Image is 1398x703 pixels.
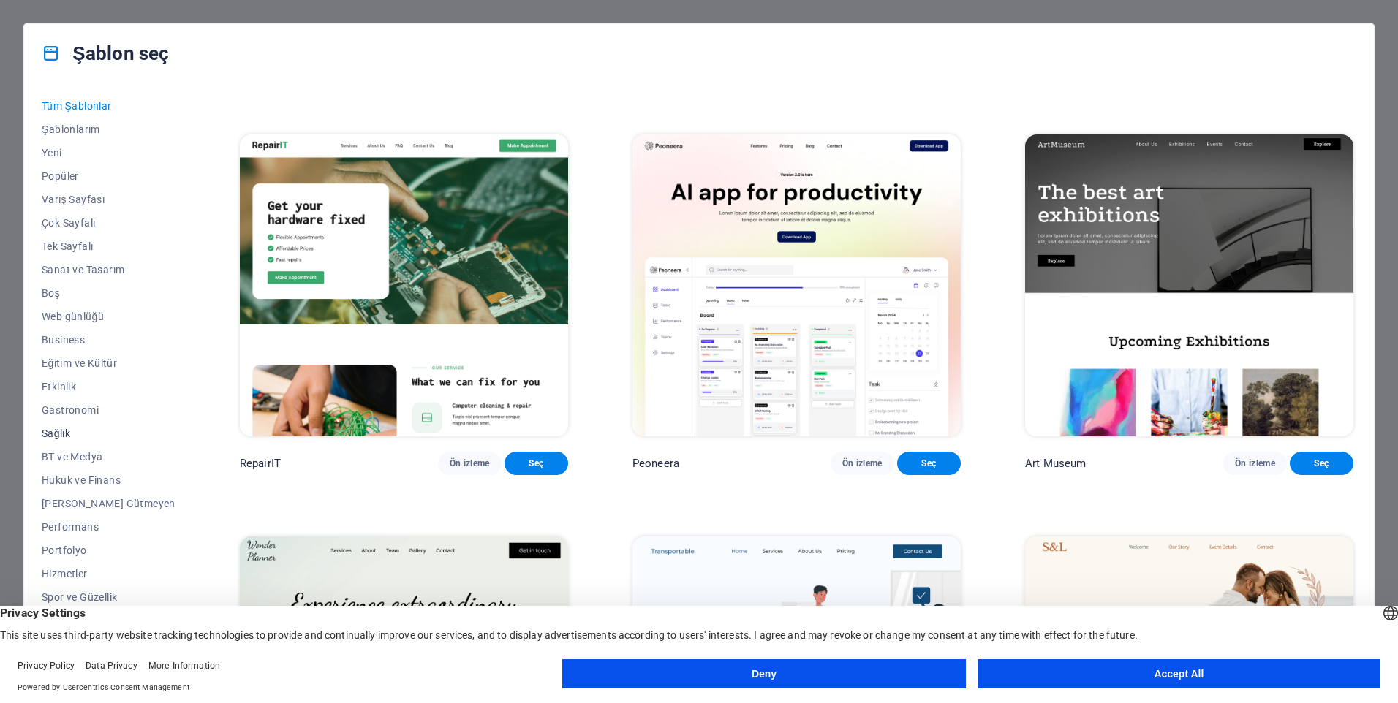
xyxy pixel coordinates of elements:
span: Ön izleme [842,457,883,469]
p: RepairIT [240,456,281,471]
span: Spor ve Güzellik [42,591,175,603]
img: Peoneera [632,134,961,437]
span: Sanat ve Tasarım [42,264,175,275]
img: Art Museum [1025,134,1353,437]
button: Web günlüğü [42,305,175,328]
span: BT ve Medya [42,451,175,463]
button: Ön izleme [438,452,502,475]
button: Ön izleme [831,452,894,475]
span: Hizmetler [42,568,175,579]
button: BT ve Medya [42,445,175,468]
button: Tüm Şablonlar [42,94,175,118]
button: Eğitim ve Kültür [42,351,175,375]
button: Varış Sayfası [42,188,175,211]
button: Sağlık [42,422,175,445]
span: Seç [516,457,556,469]
span: Seç [1301,457,1342,469]
button: Boş [42,281,175,305]
p: Art Museum [1025,456,1086,471]
button: Etkinlik [42,375,175,398]
button: Şablonlarım [42,118,175,141]
button: Hukuk ve Finans [42,468,175,492]
span: Popüler [42,170,175,182]
span: [PERSON_NAME] Gütmeyen [42,498,175,509]
button: Çok Sayfalı [42,211,175,235]
span: Seç [909,457,949,469]
button: Portfolyo [42,539,175,562]
button: Tek Sayfalı [42,235,175,258]
button: Gastronomi [42,398,175,422]
span: Çok Sayfalı [42,217,175,229]
button: Popüler [42,164,175,188]
span: Varış Sayfası [42,194,175,205]
img: RepairIT [240,134,568,437]
span: Performans [42,521,175,533]
span: Boş [42,287,175,299]
span: Ön izleme [1235,457,1275,469]
span: Hukuk ve Finans [42,474,175,486]
span: Tüm Şablonlar [42,100,175,112]
button: Seç [897,452,961,475]
button: Hizmetler [42,562,175,585]
span: Business [42,334,175,346]
button: Spor ve Güzellik [42,585,175,609]
span: Portfolyo [42,544,175,556]
button: Seç [505,452,568,475]
button: Performans [42,515,175,539]
button: Yeni [42,141,175,164]
span: Etkinlik [42,381,175,392]
button: Business [42,328,175,351]
button: [PERSON_NAME] Gütmeyen [42,492,175,515]
button: Ön izleme [1223,452,1287,475]
button: Sanat ve Tasarım [42,258,175,281]
span: Yeni [42,147,175,159]
span: Web günlüğü [42,311,175,322]
span: Tek Sayfalı [42,240,175,252]
span: Ön izleme [450,457,490,469]
p: Peoneera [632,456,679,471]
span: Şablonlarım [42,123,175,135]
span: Gastronomi [42,404,175,416]
h4: Şablon seç [42,42,169,65]
button: Seç [1290,452,1353,475]
span: Sağlık [42,427,175,439]
span: Eğitim ve Kültür [42,357,175,369]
